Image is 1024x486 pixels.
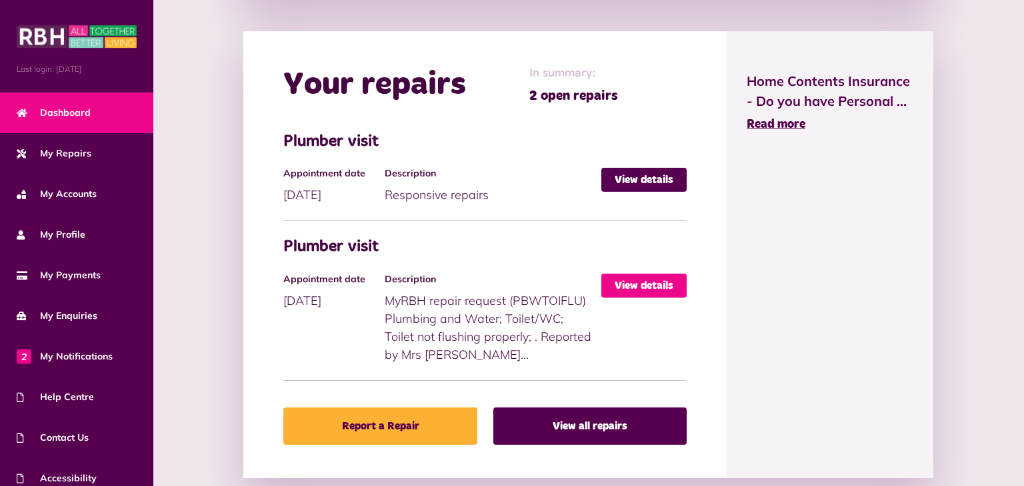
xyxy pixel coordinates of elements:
h4: Description [385,274,595,285]
span: My Profile [17,228,85,242]
h4: Appointment date [283,274,377,285]
div: [DATE] [283,168,384,204]
span: My Notifications [17,350,113,364]
a: View details [601,274,687,298]
span: Home Contents Insurance - Do you have Personal ... [747,71,913,111]
div: Responsive repairs [385,168,601,204]
span: My Repairs [17,146,91,160]
span: Accessibility [17,471,97,485]
a: View details [601,168,687,192]
div: [DATE] [283,274,384,310]
span: Read more [747,119,805,130]
a: View all repairs [493,407,687,445]
h2: Your repairs [283,66,466,105]
h4: Description [385,168,595,179]
h3: Plumber visit [283,238,686,257]
span: Help Centre [17,390,94,404]
a: Home Contents Insurance - Do you have Personal ... Read more [747,71,913,134]
span: My Enquiries [17,309,97,323]
div: MyRBH repair request (PBWTOIFLU) Plumbing and Water; Toilet/WC; Toilet not flushing properly; . R... [385,274,601,364]
span: Contact Us [17,431,89,445]
h3: Plumber visit [283,132,686,152]
span: In summary: [529,65,618,83]
a: Report a Repair [283,407,477,445]
span: 2 [17,349,31,364]
span: 2 open repairs [529,86,618,106]
span: My Payments [17,268,101,282]
span: My Accounts [17,187,97,201]
img: MyRBH [17,23,137,50]
span: Last login: [DATE] [17,63,137,75]
span: Dashboard [17,106,91,120]
h4: Appointment date [283,168,377,179]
